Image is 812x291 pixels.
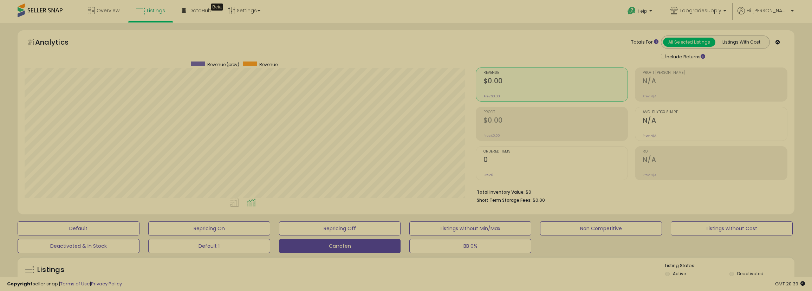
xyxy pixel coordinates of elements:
[775,280,805,287] span: 2025-09-16 20:39 GMT
[715,38,767,47] button: Listings With Cost
[37,265,64,275] h5: Listings
[665,263,794,269] p: Listing States:
[643,110,787,114] span: Avg. Buybox Share
[533,197,545,203] span: $0.00
[638,8,647,14] span: Help
[259,62,278,67] span: Revenue
[279,221,401,235] button: Repricing Off
[747,7,789,14] span: Hi [PERSON_NAME]
[211,4,223,11] div: Tooltip anchor
[409,221,531,235] button: Listings without Min/Max
[7,280,33,287] strong: Copyright
[18,221,139,235] button: Default
[477,189,525,195] b: Total Inventory Value:
[147,7,165,14] span: Listings
[477,197,532,203] b: Short Term Storage Fees:
[643,71,787,75] span: Profit [PERSON_NAME]
[207,62,239,67] span: Revenue (prev)
[643,77,787,86] h2: N/A
[483,77,628,86] h2: $0.00
[477,187,782,196] li: $0
[409,239,531,253] button: BB 0%
[148,239,270,253] button: Default 1
[148,221,270,235] button: Repricing On
[97,7,119,14] span: Overview
[643,94,656,98] small: Prev: N/A
[483,156,628,165] h2: 0
[279,239,401,253] button: Carroten
[483,94,500,98] small: Prev: $0.00
[643,134,656,138] small: Prev: N/A
[540,221,662,235] button: Non Competitive
[643,173,656,177] small: Prev: N/A
[643,156,787,165] h2: N/A
[483,116,628,126] h2: $0.00
[631,39,658,46] div: Totals For
[483,110,628,114] span: Profit
[622,1,659,23] a: Help
[671,221,793,235] button: Listings without Cost
[483,71,628,75] span: Revenue
[483,173,493,177] small: Prev: 0
[35,37,82,49] h5: Analytics
[18,239,139,253] button: Deactivated & In Stock
[643,150,787,154] span: ROI
[189,7,212,14] span: DataHub
[656,52,714,60] div: Include Returns
[680,7,721,14] span: Topgradesupply
[7,281,122,287] div: seller snap | |
[643,116,787,126] h2: N/A
[483,134,500,138] small: Prev: $0.00
[91,280,122,287] a: Privacy Policy
[738,7,794,23] a: Hi [PERSON_NAME]
[60,280,90,287] a: Terms of Use
[663,38,715,47] button: All Selected Listings
[627,6,636,15] i: Get Help
[483,150,628,154] span: Ordered Items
